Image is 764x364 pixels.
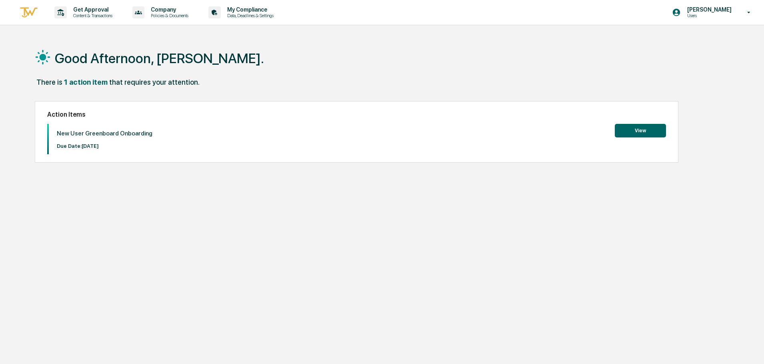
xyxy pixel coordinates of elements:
[19,6,38,19] img: logo
[57,130,152,137] p: New User Greenboard Onboarding
[144,6,192,13] p: Company
[57,143,152,149] p: Due Date: [DATE]
[221,6,278,13] p: My Compliance
[109,78,200,86] div: that requires your attention.
[615,124,666,137] button: View
[144,13,192,18] p: Policies & Documents
[55,50,264,66] h1: Good Afternoon, [PERSON_NAME].
[64,78,108,86] div: 1 action item
[67,6,116,13] p: Get Approval
[67,13,116,18] p: Content & Transactions
[221,13,278,18] p: Data, Deadlines & Settings
[47,111,666,118] h2: Action Items
[681,13,736,18] p: Users
[681,6,736,13] p: [PERSON_NAME]
[615,126,666,134] a: View
[36,78,62,86] div: There is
